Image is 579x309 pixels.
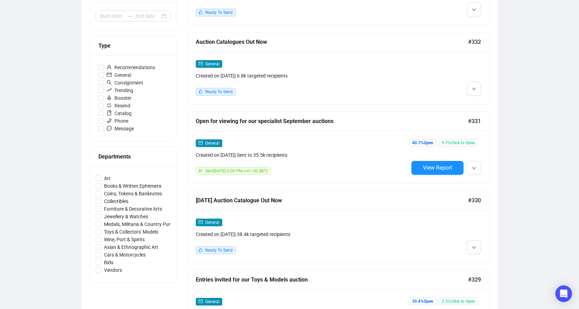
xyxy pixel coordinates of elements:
span: Message [104,125,137,132]
span: send [199,169,203,173]
button: View Report [411,161,464,175]
div: Created on [DATE] | 6.8k targeted recipients [196,72,409,80]
span: Phone [104,117,131,125]
span: retweet [107,103,112,108]
input: End date [136,12,160,20]
span: mail [199,299,203,303]
span: to [127,13,133,19]
span: 2.3% Click to Open [439,298,478,305]
span: View Report [423,164,452,171]
input: Start date [100,12,124,20]
span: like [199,10,203,14]
span: mail [107,72,112,77]
span: Cars & Motorcycles [101,251,148,259]
span: down [472,166,476,170]
div: Open for viewing for our specialist September auctions [196,117,468,125]
span: Jewellery & Watches [101,213,151,220]
div: Created on [DATE] | Sent to 35.5k recipients [196,151,409,159]
span: search [107,80,112,85]
span: like [199,248,203,252]
span: rocket [107,95,112,100]
div: Open Intercom Messenger [555,285,572,302]
span: Resend [104,102,133,109]
span: Trending [104,87,136,94]
div: Created on [DATE] | 38.4k targeted recipients [196,230,409,238]
span: mail [199,220,203,224]
span: Wine, Port & Spirits [101,236,147,243]
span: down [472,8,476,12]
div: Auction Catalogues Out Now [196,38,468,46]
span: #329 [468,275,481,284]
span: Booster [104,94,134,102]
span: General [205,141,219,146]
span: Ready To Send [205,248,233,253]
span: #330 [468,196,481,205]
span: like [199,89,203,93]
span: Coins, Tokens & Banknotes [101,190,165,197]
span: swap-right [127,13,133,19]
span: Books & Written Ephemera [101,182,164,190]
span: Bids [101,259,116,266]
span: Furniture & Decorative Arts [101,205,165,213]
span: Vendors [101,266,125,274]
span: mail [199,141,203,145]
span: General [205,62,219,66]
div: [DATE] Auction Catalogue Out Now [196,196,468,205]
span: Catalog [104,109,134,117]
span: message [107,126,112,131]
span: Art [101,174,113,182]
a: Auction Catalogues Out Now#332mailGeneralCreated on [DATE]| 6.8k targeted recipientslikeReady To ... [187,32,490,104]
span: mail [199,62,203,66]
span: 9.7% Click to Open [439,139,478,147]
span: General [104,71,134,79]
div: Entries invited for our Toys & Models auction [196,275,468,284]
span: rise [107,88,112,92]
div: Departments [98,152,168,161]
span: Recommendations [104,64,158,71]
span: Ready To Send [205,10,233,15]
span: down [472,87,476,91]
span: 39.4% Open [409,298,436,305]
span: user [107,65,112,70]
span: 40.7% Open [409,139,436,147]
a: Open for viewing for our specialist September auctions#331mailGeneralCreated on [DATE]| Sent to 3... [187,111,490,184]
span: down [472,245,476,250]
span: Sent [DATE] 6:00 PM (+01:00 BST) [205,169,268,173]
span: Collectibles [101,197,131,205]
span: Consignment [104,79,146,87]
a: [DATE] Auction Catalogue Out Now#330mailGeneralCreated on [DATE]| 38.4k targeted recipientslikeRe... [187,190,490,263]
div: Type [98,41,168,50]
span: Asian & Ethnographic Art [101,243,161,251]
span: #331 [468,117,481,125]
span: Ready To Send [205,89,233,94]
span: Medals, Militaria & Country Pursuits [101,220,184,228]
span: General [205,220,219,225]
span: book [107,111,112,115]
span: #332 [468,38,481,46]
span: Toys & Collectors' Models [101,228,161,236]
span: General [205,299,219,304]
span: phone [107,118,112,123]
